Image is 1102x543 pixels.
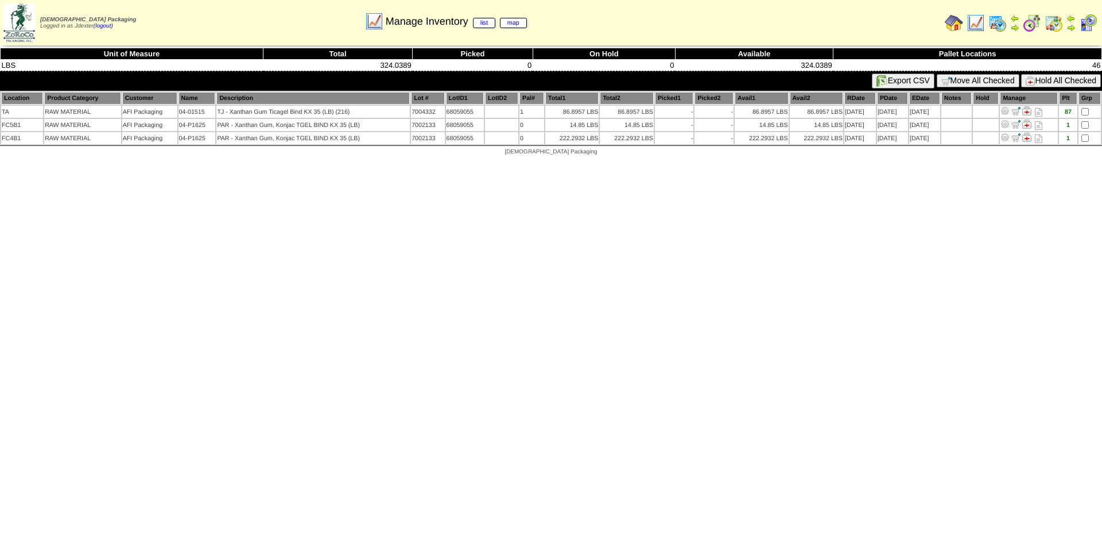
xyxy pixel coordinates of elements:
img: line_graph.gif [967,14,985,32]
td: 04-P1625 [179,132,216,144]
th: Notes [941,92,972,105]
td: [DATE] [909,132,940,144]
td: 86.8957 LBS [735,106,788,118]
th: Product Category [44,92,121,105]
img: calendarprod.gif [988,14,1007,32]
td: 0 [533,60,675,71]
img: Move [1011,120,1020,129]
td: FC4B1 [1,132,43,144]
td: 7002133 [411,132,444,144]
th: Picked1 [655,92,694,105]
img: Manage Hold [1022,106,1031,115]
td: RAW MATERIAL [44,119,121,131]
div: 1 [1060,122,1077,129]
th: Lot # [411,92,444,105]
td: 68059055 [446,132,484,144]
img: arrowright.gif [1066,23,1076,32]
th: Location [1,92,43,105]
th: Name [179,92,216,105]
td: AFI Packaging [122,106,177,118]
td: 0 [519,119,544,131]
td: RAW MATERIAL [44,132,121,144]
td: 86.8957 LBS [600,106,653,118]
img: arrowleft.gif [1066,14,1076,23]
td: [DATE] [877,132,908,144]
th: Pallet Locations [833,48,1102,60]
a: list [473,18,495,28]
th: Picked [413,48,533,60]
img: calendarblend.gif [1023,14,1041,32]
th: Available [675,48,833,60]
th: Description [216,92,410,105]
td: 68059055 [446,106,484,118]
td: [DATE] [909,106,940,118]
td: - [655,132,694,144]
img: Adjust [1000,120,1010,129]
a: (logout) [94,23,113,29]
button: Export CSV [872,74,934,88]
div: 1 [1060,135,1077,142]
td: 68059055 [446,119,484,131]
th: Grp [1078,92,1101,105]
th: Total [263,48,413,60]
th: Total1 [545,92,599,105]
span: [DEMOGRAPHIC_DATA] Packaging [505,149,597,155]
img: arrowleft.gif [1010,14,1019,23]
td: 14.85 LBS [600,119,653,131]
th: RDate [844,92,876,105]
td: 1 [519,106,544,118]
th: Avail1 [735,92,788,105]
th: Total2 [600,92,653,105]
img: arrowright.gif [1010,23,1019,32]
th: Picked2 [694,92,734,105]
th: LotID1 [446,92,484,105]
th: Manage [1000,92,1058,105]
button: Move All Checked [937,74,1019,87]
td: [DATE] [909,119,940,131]
img: Manage Hold [1022,120,1031,129]
td: PAR - Xanthan Gum, Konjac TGEL BIND KX 35 (LB) [216,132,410,144]
td: 0 [519,132,544,144]
img: cart.gif [941,76,950,86]
td: 0 [413,60,533,71]
i: Note [1035,108,1042,117]
td: - [655,119,694,131]
img: calendarcustomer.gif [1079,14,1097,32]
td: 222.2932 LBS [545,132,599,144]
img: zoroco-logo-small.webp [3,3,35,42]
td: RAW MATERIAL [44,106,121,118]
th: PDate [877,92,908,105]
th: Unit of Measure [1,48,263,60]
td: TA [1,106,43,118]
td: 14.85 LBS [790,119,843,131]
td: 222.2932 LBS [600,132,653,144]
th: Hold [973,92,999,105]
span: Logged in as Jdexter [40,17,136,29]
td: AFI Packaging [122,132,177,144]
td: 222.2932 LBS [790,132,843,144]
img: calendarinout.gif [1045,14,1063,32]
th: EDate [909,92,940,105]
img: home.gif [945,14,963,32]
td: 46 [833,60,1102,71]
span: Manage Inventory [386,16,527,28]
td: 14.85 LBS [545,119,599,131]
td: 04-01515 [179,106,216,118]
td: [DATE] [877,119,908,131]
td: [DATE] [844,132,876,144]
td: PAR - Xanthan Gum, Konjac TGEL BIND KX 35 (LB) [216,119,410,131]
td: 222.2932 LBS [735,132,788,144]
td: TJ - Xanthan Gum Ticagel Bind KX 35 (LB) (216) [216,106,410,118]
td: LBS [1,60,263,71]
td: - [694,106,734,118]
td: [DATE] [844,106,876,118]
th: Plt [1059,92,1077,105]
i: Note [1035,121,1042,130]
th: Pal# [519,92,544,105]
img: hold.gif [1026,76,1035,86]
td: 14.85 LBS [735,119,788,131]
img: line_graph.gif [365,12,383,30]
td: 324.0389 [675,60,833,71]
td: 86.8957 LBS [545,106,599,118]
td: 7004332 [411,106,444,118]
